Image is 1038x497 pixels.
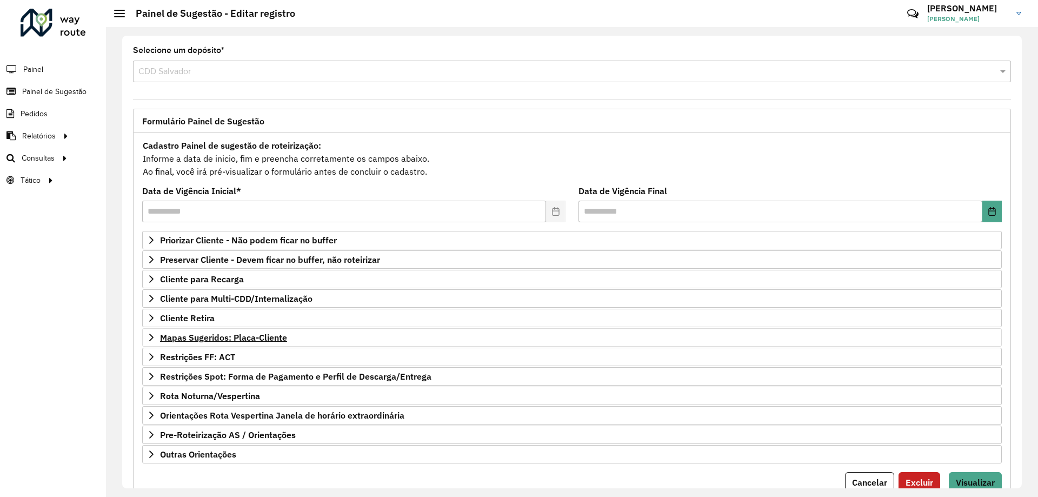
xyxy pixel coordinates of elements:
[901,2,924,25] a: Contato Rápido
[852,477,887,488] span: Cancelar
[160,411,404,420] span: Orientações Rota Vespertina Janela de horário extraordinária
[21,175,41,186] span: Tático
[899,472,940,493] button: Excluir
[160,430,296,439] span: Pre-Roteirização AS / Orientações
[142,138,1002,178] div: Informe a data de inicio, fim e preencha corretamente os campos abaixo. Ao final, você irá pré-vi...
[22,86,86,97] span: Painel de Sugestão
[927,14,1008,24] span: [PERSON_NAME]
[142,231,1002,249] a: Priorizar Cliente - Não podem ficar no buffer
[21,108,48,120] span: Pedidos
[142,328,1002,347] a: Mapas Sugeridos: Placa-Cliente
[142,406,1002,425] a: Orientações Rota Vespertina Janela de horário extraordinária
[133,44,224,57] label: Selecione um depósito
[142,445,1002,463] a: Outras Orientações
[160,314,215,322] span: Cliente Retira
[160,450,236,459] span: Outras Orientações
[142,309,1002,327] a: Cliente Retira
[160,333,287,342] span: Mapas Sugeridos: Placa-Cliente
[142,367,1002,386] a: Restrições Spot: Forma de Pagamento e Perfil de Descarga/Entrega
[143,140,321,151] strong: Cadastro Painel de sugestão de roteirização:
[578,184,667,197] label: Data de Vigência Final
[142,348,1002,366] a: Restrições FF: ACT
[22,130,56,142] span: Relatórios
[906,477,933,488] span: Excluir
[142,250,1002,269] a: Preservar Cliente - Devem ficar no buffer, não roteirizar
[160,294,312,303] span: Cliente para Multi-CDD/Internalização
[956,477,995,488] span: Visualizar
[160,392,260,400] span: Rota Noturna/Vespertina
[160,275,244,283] span: Cliente para Recarga
[160,353,235,361] span: Restrições FF: ACT
[142,426,1002,444] a: Pre-Roteirização AS / Orientações
[927,3,1008,14] h3: [PERSON_NAME]
[160,372,431,381] span: Restrições Spot: Forma de Pagamento e Perfil de Descarga/Entrega
[982,201,1002,222] button: Choose Date
[949,472,1002,493] button: Visualizar
[845,472,894,493] button: Cancelar
[142,289,1002,308] a: Cliente para Multi-CDD/Internalização
[22,153,55,164] span: Consultas
[142,387,1002,405] a: Rota Noturna/Vespertina
[142,117,264,125] span: Formulário Painel de Sugestão
[23,64,43,75] span: Painel
[160,255,380,264] span: Preservar Cliente - Devem ficar no buffer, não roteirizar
[142,184,241,197] label: Data de Vigência Inicial
[125,8,295,19] h2: Painel de Sugestão - Editar registro
[160,236,337,244] span: Priorizar Cliente - Não podem ficar no buffer
[142,270,1002,288] a: Cliente para Recarga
